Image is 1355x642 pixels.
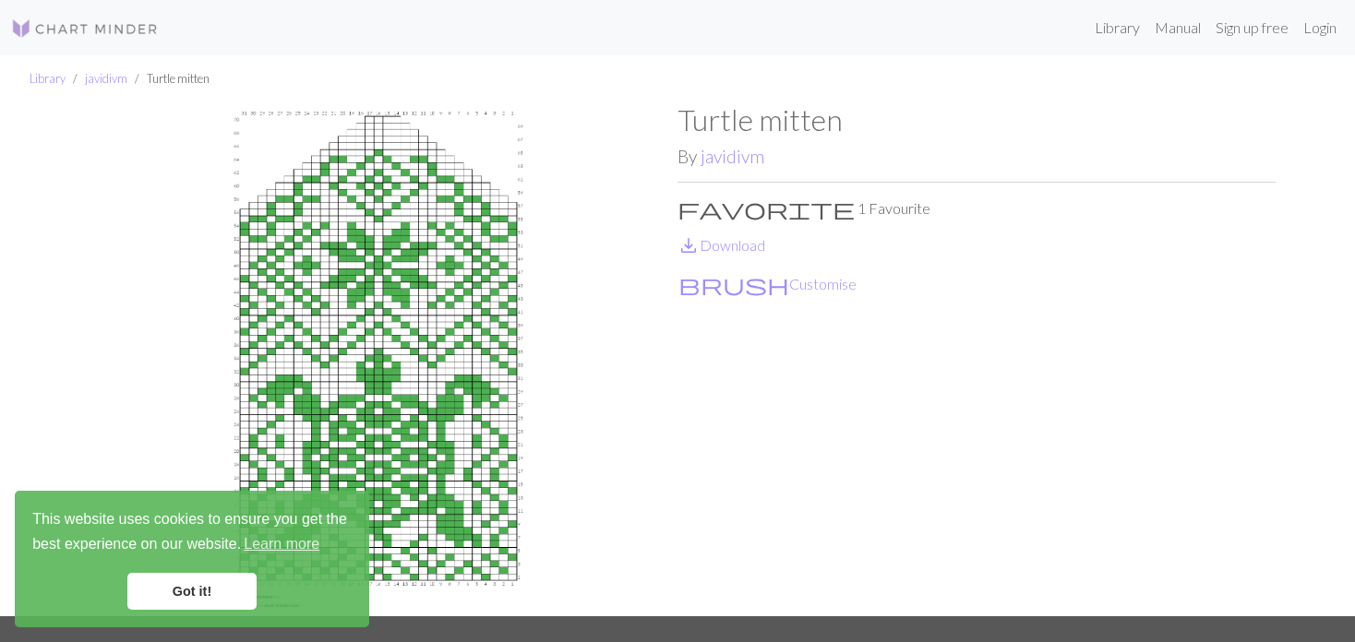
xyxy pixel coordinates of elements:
a: DownloadDownload [677,236,765,254]
a: Manual [1147,9,1208,46]
a: Library [30,71,66,86]
span: This website uses cookies to ensure you get the best experience on our website. [32,508,352,558]
img: Turtle mitten [79,102,677,616]
a: javidivm [701,146,764,167]
a: Login [1296,9,1344,46]
i: Download [677,234,700,256]
p: 1 Favourite [677,197,1276,220]
h1: Turtle mitten [677,102,1276,137]
a: dismiss cookie message [127,573,257,610]
li: Turtle mitten [127,70,210,88]
span: brush [678,271,789,297]
a: Sign up free [1208,9,1296,46]
div: cookieconsent [15,491,369,627]
a: Library [1087,9,1147,46]
img: Logo [11,18,159,40]
button: CustomiseCustomise [677,272,857,296]
i: Customise [678,273,789,295]
a: learn more about cookies [241,530,322,558]
h2: By [677,146,1276,167]
span: favorite [677,196,855,221]
a: javidivm [85,71,127,86]
span: save_alt [677,232,700,258]
i: Favourite [677,197,855,220]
